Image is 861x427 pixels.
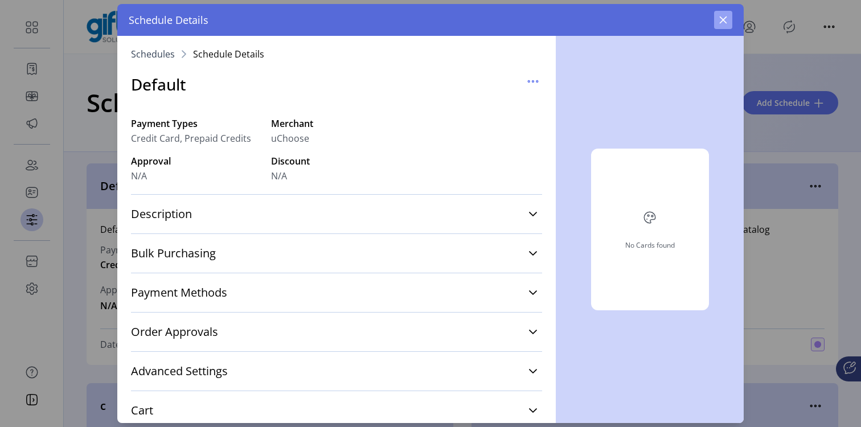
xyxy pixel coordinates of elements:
[131,248,216,259] span: Bulk Purchasing
[131,280,542,305] a: Payment Methods
[271,169,287,183] span: N/A
[131,398,542,423] a: Cart
[271,154,402,168] label: Discount
[131,287,227,298] span: Payment Methods
[271,117,402,130] label: Merchant
[131,169,147,183] span: N/A
[131,117,262,130] label: Payment Types
[131,366,228,377] span: Advanced Settings
[131,50,175,59] a: Schedules
[131,359,542,384] a: Advanced Settings
[271,132,309,145] span: uChoose
[131,326,218,338] span: Order Approvals
[131,319,542,344] a: Order Approvals
[131,72,186,96] h3: Default
[131,405,153,416] span: Cart
[131,154,262,168] label: Approval
[131,202,542,227] a: Description
[131,241,542,266] a: Bulk Purchasing
[625,240,675,251] div: No Cards found
[131,208,192,220] span: Description
[131,132,262,145] span: Credit Card, Prepaid Credits
[129,13,208,28] span: Schedule Details
[193,50,264,59] span: Schedule Details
